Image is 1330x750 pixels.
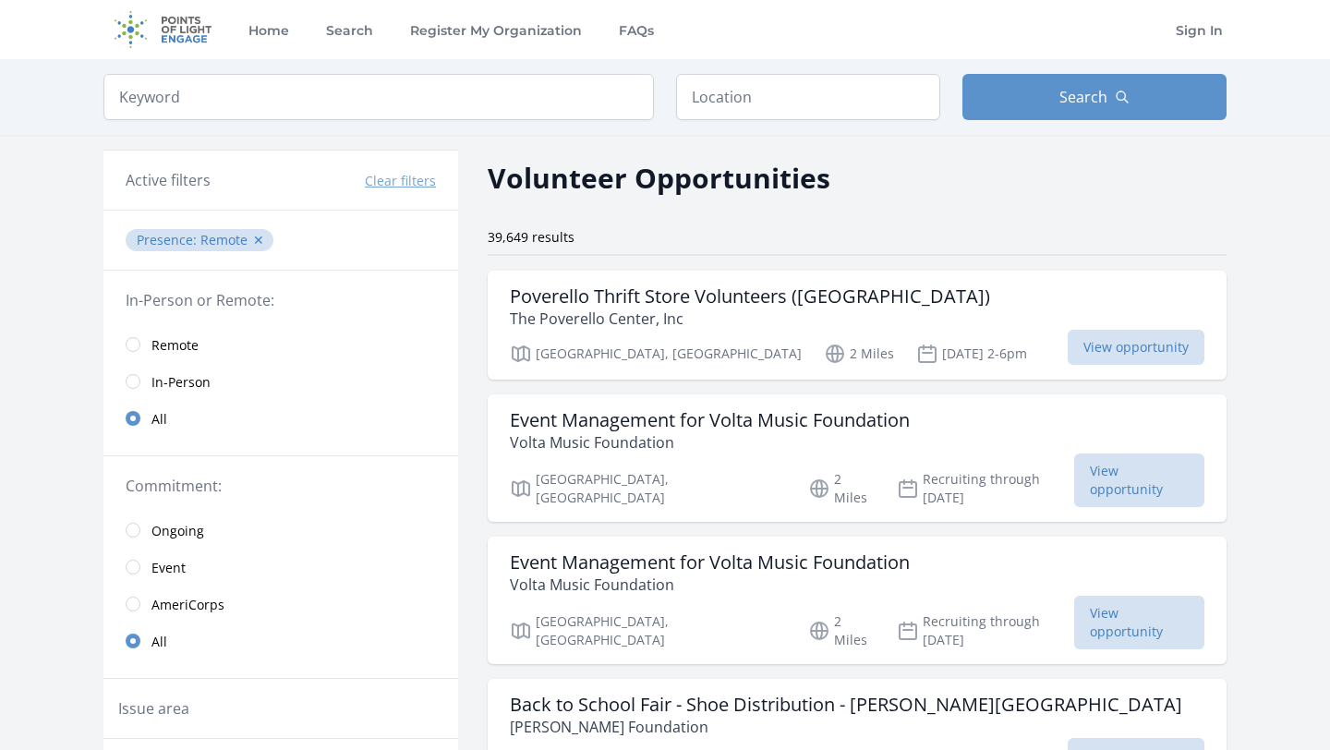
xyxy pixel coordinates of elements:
a: All [103,623,458,659]
a: Poverello Thrift Store Volunteers ([GEOGRAPHIC_DATA]) The Poverello Center, Inc [GEOGRAPHIC_DATA]... [488,271,1227,380]
p: Recruiting through [DATE] [897,612,1075,649]
a: Event [103,549,458,586]
span: Search [1059,86,1107,108]
p: [GEOGRAPHIC_DATA], [GEOGRAPHIC_DATA] [510,343,802,365]
a: In-Person [103,363,458,400]
button: Search [962,74,1227,120]
span: Remote [151,336,199,355]
span: All [151,633,167,651]
p: [DATE] 2-6pm [916,343,1027,365]
legend: Issue area [118,697,189,720]
h3: Active filters [126,169,211,191]
p: Volta Music Foundation [510,431,910,454]
a: Remote [103,326,458,363]
span: Remote [200,231,248,248]
legend: Commitment: [126,475,436,497]
p: [PERSON_NAME] Foundation [510,716,1182,738]
span: All [151,410,167,429]
p: 2 Miles [808,470,875,507]
span: In-Person [151,373,211,392]
h3: Back to School Fair - Shoe Distribution - [PERSON_NAME][GEOGRAPHIC_DATA] [510,694,1182,716]
a: Event Management for Volta Music Foundation Volta Music Foundation [GEOGRAPHIC_DATA], [GEOGRAPHIC... [488,394,1227,522]
span: 39,649 results [488,228,574,246]
p: The Poverello Center, Inc [510,308,990,330]
button: ✕ [253,231,264,249]
span: View opportunity [1074,596,1204,649]
legend: In-Person or Remote: [126,289,436,311]
button: Clear filters [365,172,436,190]
span: Event [151,559,186,577]
a: Ongoing [103,512,458,549]
span: Presence : [137,231,200,248]
p: Volta Music Foundation [510,574,910,596]
span: View opportunity [1068,330,1204,365]
p: 2 Miles [824,343,894,365]
h3: Poverello Thrift Store Volunteers ([GEOGRAPHIC_DATA]) [510,285,990,308]
a: Event Management for Volta Music Foundation Volta Music Foundation [GEOGRAPHIC_DATA], [GEOGRAPHIC... [488,537,1227,664]
p: 2 Miles [808,612,875,649]
span: Ongoing [151,522,204,540]
h3: Event Management for Volta Music Foundation [510,551,910,574]
h3: Event Management for Volta Music Foundation [510,409,910,431]
span: View opportunity [1074,454,1204,507]
input: Keyword [103,74,654,120]
span: AmeriCorps [151,596,224,614]
a: AmeriCorps [103,586,458,623]
input: Location [676,74,940,120]
p: Recruiting through [DATE] [897,470,1075,507]
a: All [103,400,458,437]
h2: Volunteer Opportunities [488,157,830,199]
p: [GEOGRAPHIC_DATA], [GEOGRAPHIC_DATA] [510,612,786,649]
p: [GEOGRAPHIC_DATA], [GEOGRAPHIC_DATA] [510,470,786,507]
